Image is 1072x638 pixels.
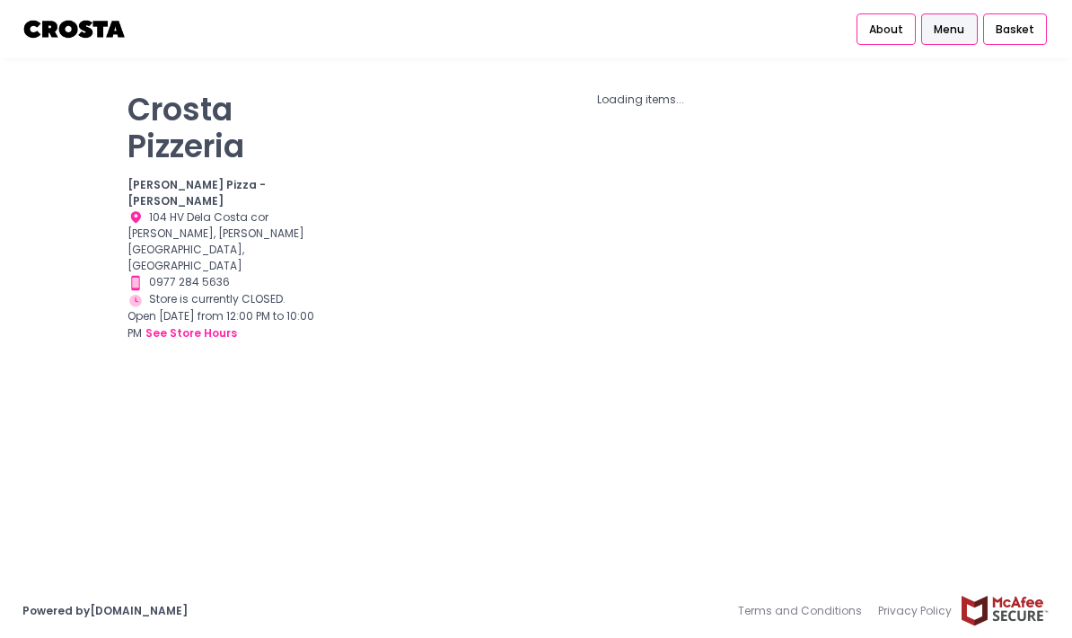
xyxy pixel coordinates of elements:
span: Menu [934,22,964,38]
a: About [857,13,916,46]
span: Basket [996,22,1034,38]
p: Crosta Pizzeria [127,92,315,166]
div: Loading items... [338,92,945,108]
a: Powered by[DOMAIN_NAME] [22,603,188,618]
b: [PERSON_NAME] Pizza - [PERSON_NAME] [127,177,266,208]
img: mcafee-secure [960,595,1050,626]
button: see store hours [145,324,238,342]
div: 104 HV Dela Costa cor [PERSON_NAME], [PERSON_NAME][GEOGRAPHIC_DATA], [GEOGRAPHIC_DATA] [127,209,315,275]
a: Privacy Policy [870,595,960,627]
img: logo [22,13,127,45]
div: 0977 284 5636 [127,274,315,291]
a: Terms and Conditions [738,595,870,627]
a: Menu [921,13,977,46]
div: Store is currently CLOSED. Open [DATE] from 12:00 PM to 10:00 PM [127,291,315,342]
span: About [869,22,903,38]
